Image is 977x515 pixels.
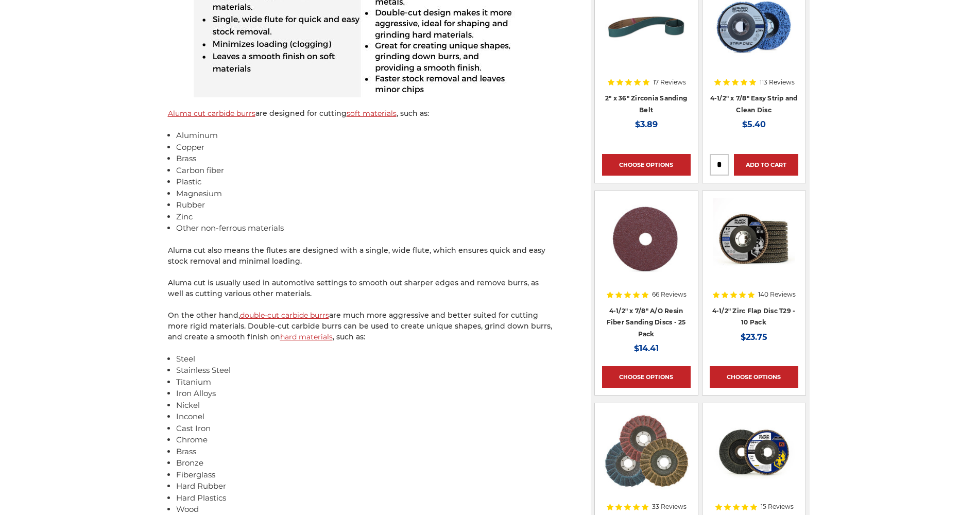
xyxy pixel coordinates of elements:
span: $14.41 [634,344,659,353]
a: soft materials [347,109,397,118]
li: Other non-ferrous materials [176,222,554,234]
li: Hard Rubber [176,480,554,492]
a: double-cut carbide burrs [240,311,329,320]
li: Rubber [176,199,554,211]
li: Stainless Steel [176,365,554,376]
span: $5.40 [742,119,766,129]
li: Carbon fiber [176,165,554,177]
li: Fiberglass [176,469,554,481]
li: Hard Plastics [176,492,554,504]
a: Add to Cart [734,154,798,176]
span: $23.75 [741,332,767,342]
span: 15 Reviews [761,504,794,510]
li: Zinc [176,211,554,223]
li: Brass [176,446,554,458]
a: 4.5" Black Hawk Zirconia Flap Disc 10 Pack [710,198,798,287]
a: 4.5 inch resin fiber disc [602,198,691,287]
img: 4.5" Black Hawk Zirconia Flap Disc 10 Pack [713,198,795,281]
span: 33 Reviews [652,504,687,510]
li: Nickel [176,400,554,411]
a: 2" x 36" Zirconia Sanding Belt [605,94,687,114]
li: Inconel [176,411,554,423]
li: Steel [176,353,554,365]
a: 4-1/2" x 7/8" A/O Resin Fiber Sanding Discs - 25 Pack [607,307,686,338]
a: 4-1/2" Zirc Flap Disc T29 - 10 Pack [712,307,796,327]
a: Aluma cut carbide burrs [168,109,255,118]
li: Plastic [176,176,554,188]
img: 4-1/2" XL High Density Zirconia Flap Disc T29 [713,410,795,493]
p: Aluma cut also means the flutes are designed with a single, wide flute, which ensures quick and e... [168,245,554,267]
a: Choose Options [710,366,798,388]
img: Scotch brite flap discs [604,410,688,493]
li: Aluminum [176,130,554,142]
span: $3.89 [635,119,658,129]
li: Cast Iron [176,423,554,435]
li: Titanium [176,376,554,388]
span: 113 Reviews [760,79,795,85]
li: Iron Alloys [176,388,554,400]
span: 17 Reviews [653,79,686,85]
span: 66 Reviews [652,291,687,298]
p: are designed for cutting , such as: [168,108,554,119]
p: Aluma cut is usually used in automotive settings to smooth out sharper edges and remove burrs, as... [168,278,554,299]
a: 4-1/2" x 7/8" Easy Strip and Clean Disc [710,94,798,114]
p: On the other hand, are much more aggressive and better suited for cutting more rigid materials. D... [168,310,554,342]
a: Choose Options [602,154,691,176]
img: 4.5 inch resin fiber disc [604,198,688,281]
a: Choose Options [602,366,691,388]
a: hard materials [280,332,333,341]
li: Bronze [176,457,554,469]
li: Copper [176,142,554,153]
li: Magnesium [176,188,554,200]
span: 140 Reviews [758,291,796,298]
a: Scotch brite flap discs [602,410,691,499]
li: Brass [176,153,554,165]
li: Chrome [176,434,554,446]
a: 4-1/2" XL High Density Zirconia Flap Disc T29 [710,410,798,499]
